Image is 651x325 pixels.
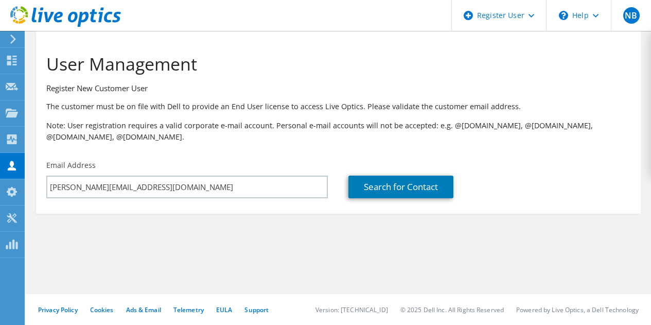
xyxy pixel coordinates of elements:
a: Telemetry [173,305,204,314]
a: Ads & Email [126,305,161,314]
a: Cookies [90,305,114,314]
a: Support [244,305,269,314]
a: Privacy Policy [38,305,78,314]
li: © 2025 Dell Inc. All Rights Reserved [400,305,504,314]
li: Powered by Live Optics, a Dell Technology [516,305,639,314]
label: Email Address [46,160,96,170]
li: Version: [TECHNICAL_ID] [315,305,388,314]
span: NB [623,7,640,24]
a: EULA [216,305,232,314]
h1: User Management [46,53,625,75]
h3: Register New Customer User [46,82,630,94]
p: Note: User registration requires a valid corporate e-mail account. Personal e-mail accounts will ... [46,120,630,143]
svg: \n [559,11,568,20]
a: Search for Contact [348,176,453,198]
p: The customer must be on file with Dell to provide an End User license to access Live Optics. Plea... [46,101,630,112]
